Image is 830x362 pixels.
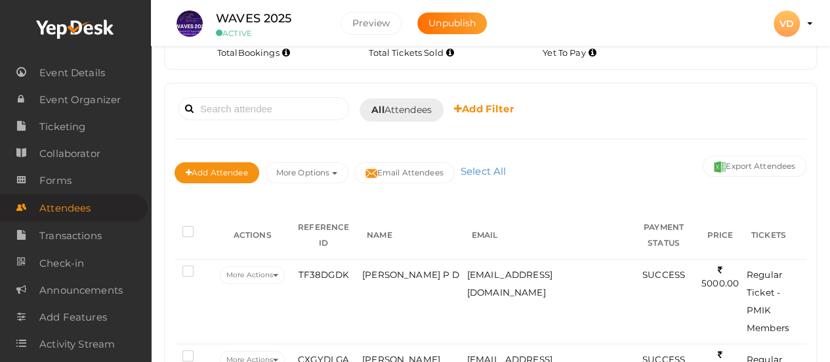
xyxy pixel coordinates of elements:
img: S4WQAGVX_small.jpeg [176,11,203,37]
th: ACTIONS [217,212,288,260]
i: Total number of bookings [282,49,290,57]
button: More Options [265,162,348,183]
span: Forms [39,168,72,194]
span: Check-in [39,250,84,277]
span: Total [217,47,280,58]
span: Total Tickets Sold [369,47,444,58]
span: Bookings [238,47,280,58]
i: Total number of tickets sold [446,49,454,57]
span: Ticketing [39,114,85,140]
b: Add Filter [454,102,514,115]
span: Yet To Pay [543,47,585,58]
div: VD [774,11,800,37]
th: NAME [359,212,464,260]
th: TICKETS [743,212,806,260]
button: Add Attendee [175,162,259,183]
span: Event Organizer [39,87,121,113]
button: VD [770,10,804,37]
span: REFERENCE ID [298,222,349,248]
span: Attendees [39,195,91,221]
button: Preview [341,12,402,35]
span: TF38DGDK [299,269,349,280]
span: Event Details [39,60,105,86]
button: Unpublish [417,12,487,34]
span: Unpublish [428,17,476,29]
span: SUCCESS [642,269,685,280]
th: PAYMENT STATUS [631,212,697,260]
span: Add Features [39,304,107,330]
i: Accepted and yet to make payment [589,49,596,57]
label: WAVES 2025 [216,9,291,28]
span: [EMAIL_ADDRESS][DOMAIN_NAME] [467,269,552,298]
span: [PERSON_NAME] P D [362,269,459,280]
button: More Actions [220,266,285,284]
span: 5000.00 [701,265,739,289]
button: Email Attendees [354,162,455,183]
span: Announcements [39,277,123,304]
span: Attendees [371,103,432,117]
span: Transactions [39,223,102,249]
a: Select All [457,165,509,177]
img: mail-filled.svg [365,168,377,179]
span: Collaborator [39,141,100,167]
th: EMAIL [464,212,631,260]
span: Regular Ticket - PMIK Members [747,269,789,333]
span: Activity Stream [39,331,115,357]
small: ACTIVE [216,28,321,38]
button: Export Attendees [703,156,806,177]
b: All [371,104,384,116]
profile-pic: VD [774,18,800,30]
th: PRICE [697,212,743,260]
img: excel.svg [714,161,726,173]
input: Search attendee [178,97,349,120]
